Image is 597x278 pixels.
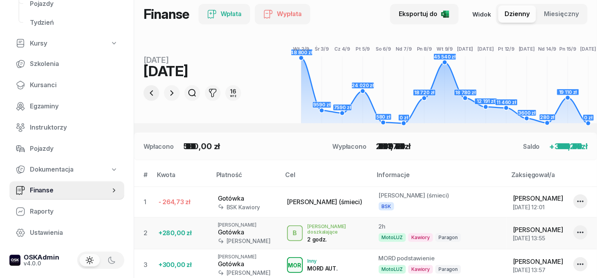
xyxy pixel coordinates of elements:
th: Kwota [152,170,212,187]
div: [PERSON_NAME] (śmieci) [379,192,500,199]
div: Gotówka [218,194,275,204]
span: BSK [379,202,394,210]
div: [PERSON_NAME] doszkalające [308,224,366,234]
div: 2h [379,223,500,230]
span: + [549,142,555,151]
span: Kursy [30,38,47,49]
span: Ustawienia [30,228,118,238]
span: [PERSON_NAME] [218,222,256,228]
span: Kursanci [30,80,118,90]
span: Raporty [30,207,118,217]
span: [PERSON_NAME] [513,194,563,202]
span: MotoLUZ [379,265,406,273]
button: Wpłata [199,4,250,24]
div: MOR [285,260,305,270]
span: [PERSON_NAME] [218,254,256,260]
tspan: Wt 9/9 [437,46,453,52]
div: 16 [230,89,236,94]
button: MOR [287,257,303,273]
button: B [287,225,303,241]
span: Szkolenia [30,59,118,69]
th: Płatność [212,170,281,187]
span: Finanse [30,185,110,196]
span: Paragon [435,233,461,241]
span: MotoLUZ [379,233,406,241]
tspan: Wt 2/9 [293,46,310,52]
span: Tydzień [30,18,118,28]
button: Eksportuj do [390,4,459,24]
div: +300,00 zł [158,260,205,270]
div: Gotówka [218,259,275,269]
div: OSKAdmin [24,254,59,261]
div: Gotówka [218,227,275,238]
span: [PERSON_NAME] [513,226,563,234]
a: Instruktorzy [9,118,124,137]
th: # [134,170,152,187]
span: Kawiory [408,265,433,273]
a: Tydzień [24,13,124,32]
div: 1 [144,197,152,207]
tspan: [DATE] [478,46,494,52]
div: [PERSON_NAME] (śmieci) [287,197,366,207]
a: Dokumentacja [9,161,124,179]
span: Dzienny [505,9,530,19]
tspan: [DATE] [580,46,597,52]
div: MORD AUT. [308,265,338,272]
a: Ustawienia [9,223,124,242]
span: [PERSON_NAME] [513,258,563,265]
button: Wypłata [255,4,310,24]
span: Dokumentacja [30,165,74,175]
img: logo-xs-dark@2x.png [9,255,20,266]
div: [PERSON_NAME] [218,238,275,244]
span: Pojazdy [30,144,118,154]
span: [DATE] 12:01 [513,204,545,210]
tspan: Cz 4/9 [334,46,350,52]
div: [DATE] [144,64,241,78]
div: Inny [308,258,338,263]
div: [DATE] [144,56,241,64]
a: Szkolenia [9,55,124,73]
div: 2 [144,228,152,238]
button: Dzienny [498,5,536,23]
tspan: Śr 3/9 [315,46,329,52]
th: Cel [281,170,372,187]
div: v4.0.0 [24,261,59,266]
div: Wpłata [207,9,241,19]
div: +280,00 zł [158,228,205,238]
div: 2 godz. [308,236,348,243]
tspan: [DATE] [519,46,535,52]
tspan: Pn 15/9 [560,46,576,52]
tspan: Pt 5/9 [356,46,370,52]
a: Raporty [9,202,124,221]
a: Egzaminy [9,97,124,116]
div: MORD podstawienie [379,254,500,262]
div: Wpłacono [144,142,174,151]
tspan: Nd 7/9 [396,46,412,52]
div: Wypłata [263,9,302,19]
span: [DATE] 13:55 [513,235,545,241]
th: Informacje [372,170,507,187]
div: Wypłacono [332,142,367,151]
th: Zaksięgował/a [507,170,597,187]
a: Kursy [9,35,124,53]
div: - 264,73 zł [158,197,205,207]
span: Instruktorzy [30,123,118,133]
span: Egzaminy [30,101,118,112]
tspan: Nd 14/9 [538,46,556,52]
h1: Finanse [144,7,189,21]
button: Miesięczny [538,5,585,23]
a: Finanse [9,181,124,200]
button: 16wrz [225,85,241,101]
span: Kawiory [408,233,433,241]
span: Miesięczny [544,9,579,19]
div: Eksportuj do [399,9,450,19]
div: Saldo [523,142,540,151]
a: Kursanci [9,76,124,95]
tspan: Pn 8/9 [417,46,432,52]
div: B [289,227,300,240]
div: BSK Kawiory [218,204,275,210]
a: Pojazdy [9,139,124,158]
tspan: Pt 12/9 [498,46,515,52]
span: [DATE] 13:57 [513,267,545,273]
tspan: [DATE] [457,46,474,52]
